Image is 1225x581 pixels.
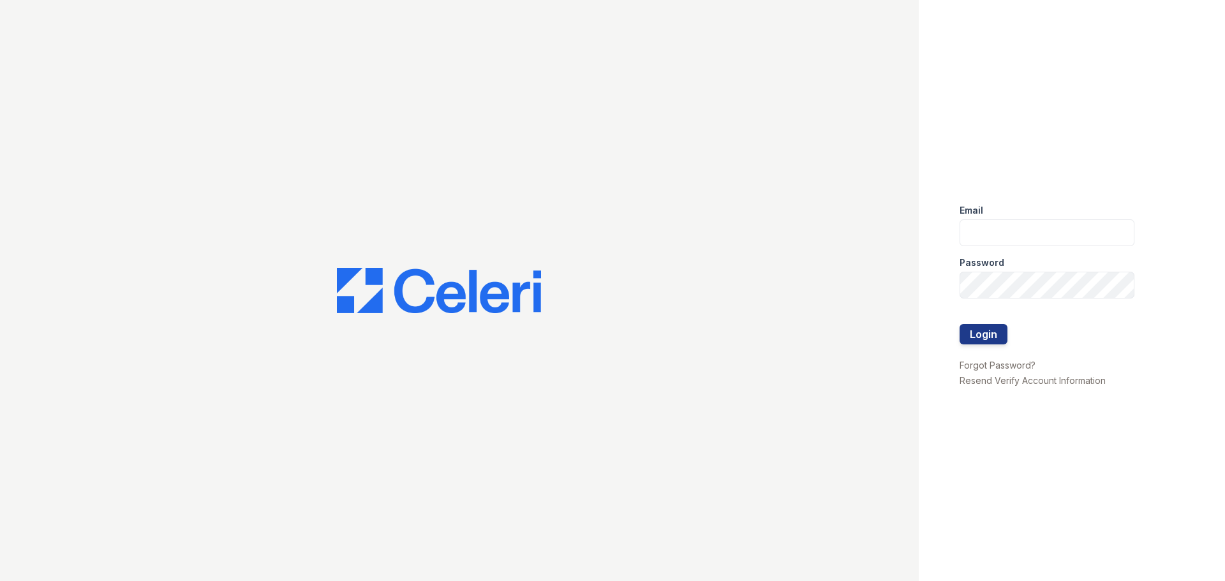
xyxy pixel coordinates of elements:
[960,360,1036,371] a: Forgot Password?
[960,324,1007,344] button: Login
[960,375,1106,386] a: Resend Verify Account Information
[337,268,541,314] img: CE_Logo_Blue-a8612792a0a2168367f1c8372b55b34899dd931a85d93a1a3d3e32e68fde9ad4.png
[960,256,1004,269] label: Password
[960,204,983,217] label: Email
